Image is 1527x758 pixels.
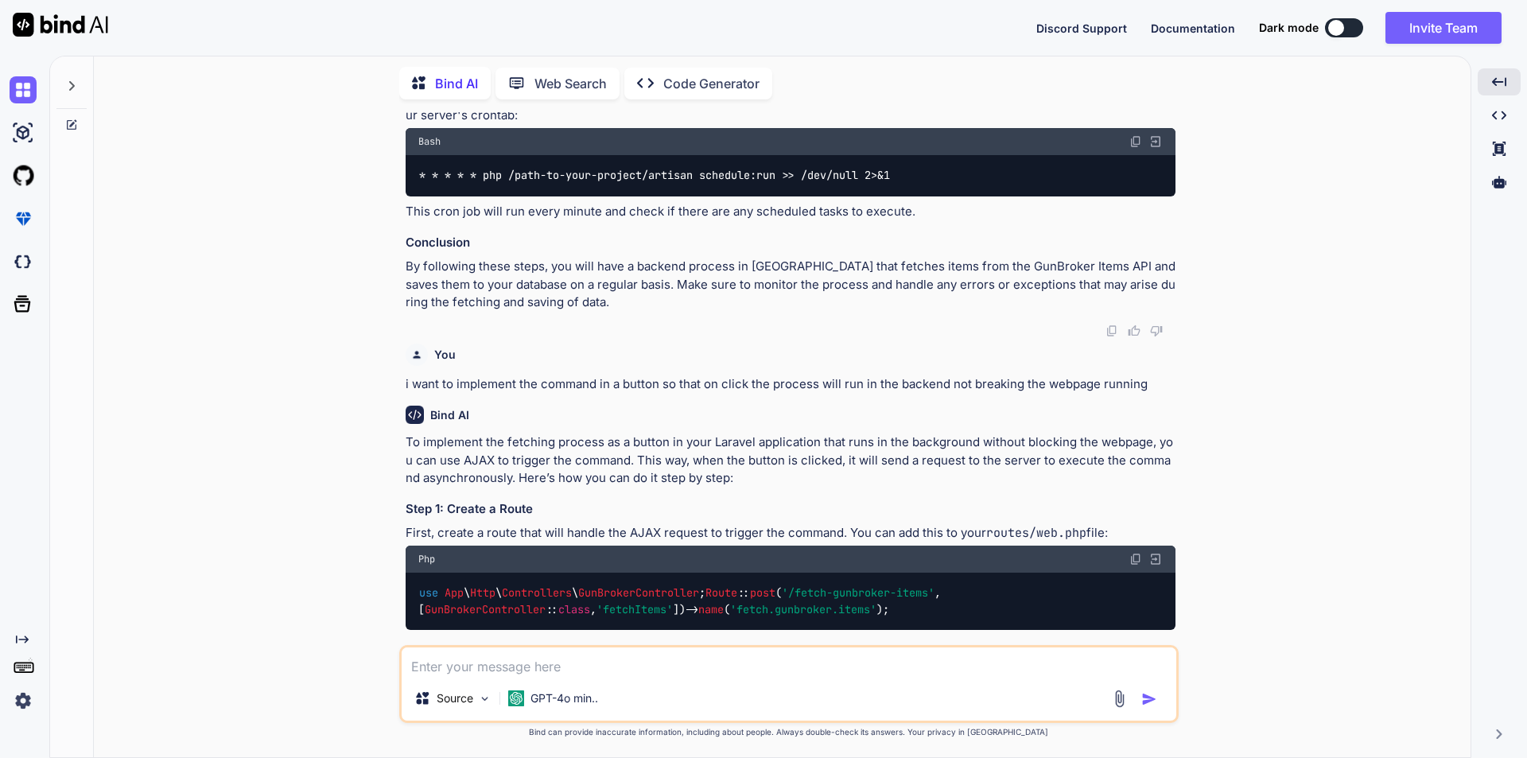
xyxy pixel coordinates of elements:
p: This cron job will run every minute and check if there are any scheduled tasks to execute. [406,203,1175,221]
h6: You [434,347,456,363]
p: Source [437,690,473,706]
p: First, create a route that will handle the AJAX request to trigger the command. You can add this ... [406,524,1175,542]
span: Bash [418,135,441,148]
code: * * * * * php /path-to-your-project/artisan schedule:run >> /dev/null 2>&1 [418,167,892,184]
span: Discord Support [1036,21,1127,35]
button: Discord Support [1036,20,1127,37]
img: premium [10,205,37,232]
p: By following these steps, you will have a backend process in [GEOGRAPHIC_DATA] that fetches items... [406,258,1175,312]
p: Web Search [534,74,607,93]
span: Php [418,553,435,566]
img: Pick Models [478,692,492,706]
img: icon [1141,691,1157,707]
span: GunBrokerController [578,586,699,601]
button: Invite Team [1385,12,1502,44]
span: Documentation [1151,21,1235,35]
img: darkCloudIdeIcon [10,248,37,275]
img: githubLight [10,162,37,189]
span: Http [470,586,495,601]
img: copy [1129,135,1142,148]
span: Controllers [502,586,572,601]
code: routes/web.php [986,525,1086,541]
img: attachment [1110,690,1129,708]
img: chat [10,76,37,103]
span: class [558,602,590,616]
p: To implement the fetching process as a button in your Laravel application that runs in the backgr... [406,433,1175,488]
span: Dark mode [1259,20,1319,36]
img: ai-studio [10,119,37,146]
p: Bind can provide inaccurate information, including about people. Always double-check its answers.... [399,726,1179,738]
span: 'fetch.gunbroker.items' [730,602,876,616]
p: i want to implement the command in a button so that on click the process will run in the backend ... [406,375,1175,394]
span: GunBrokerController [425,602,546,616]
span: name [698,602,724,616]
img: settings [10,687,37,714]
img: Open in Browser [1148,552,1163,566]
img: like [1128,325,1140,337]
span: post [750,586,775,601]
span: use [419,586,438,601]
span: Route [705,586,737,601]
span: App [445,586,464,601]
button: Documentation [1151,20,1235,37]
h3: Conclusion [406,234,1175,252]
h3: Step 1: Create a Route [406,500,1175,519]
img: Bind AI [13,13,108,37]
p: GPT-4o min.. [530,690,598,706]
p: Bind AI [435,74,478,93]
span: '/fetch-gunbroker-items' [782,586,934,601]
img: copy [1129,553,1142,566]
img: Open in Browser [1148,134,1163,149]
code: \ \ \ ; :: ( , [ :: , ])-> ( ); [418,585,947,617]
img: copy [1105,325,1118,337]
img: dislike [1150,325,1163,337]
span: 'fetchItems' [596,602,673,616]
p: Code Generator [663,74,760,93]
h6: Bind AI [430,407,469,423]
img: GPT-4o mini [508,690,524,706]
h3: Step 2: Create a Controller [406,643,1175,661]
